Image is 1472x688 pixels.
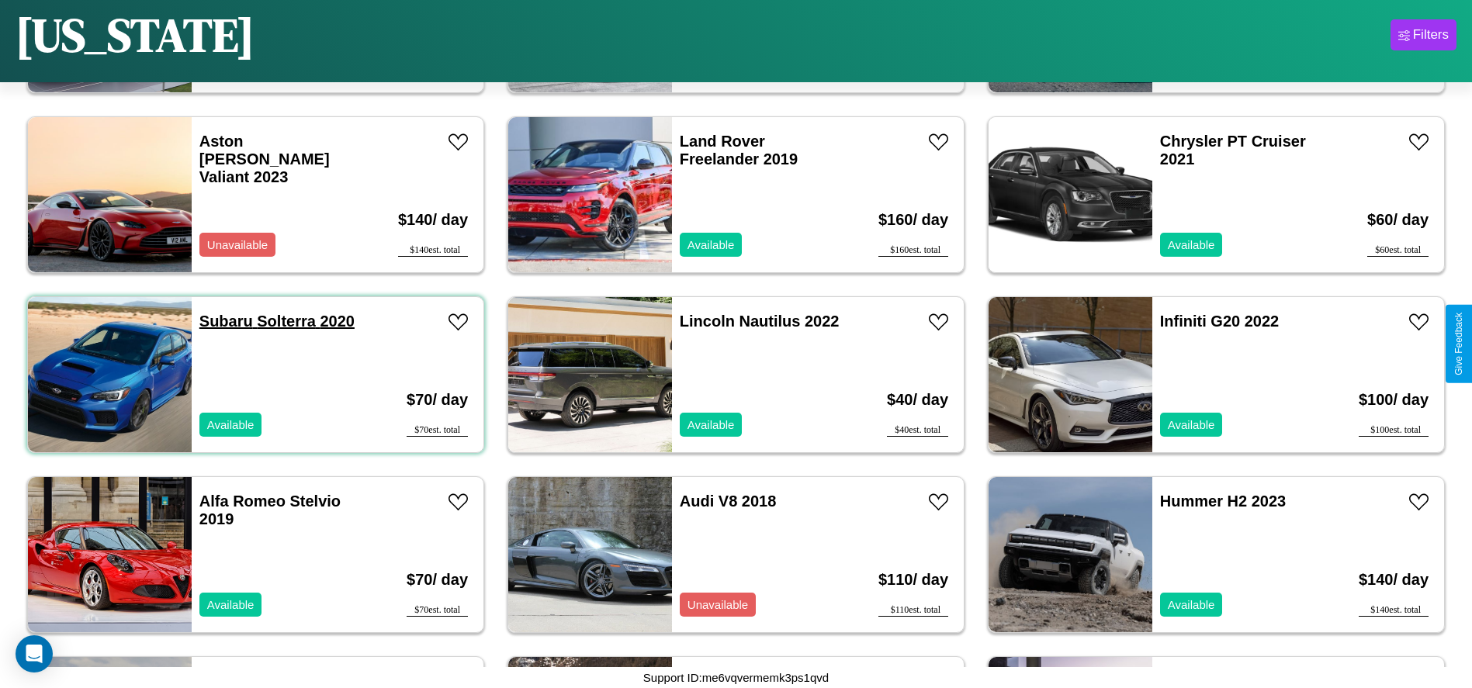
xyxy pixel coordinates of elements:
[1413,27,1449,43] div: Filters
[407,375,468,424] h3: $ 70 / day
[199,493,341,527] a: Alfa Romeo Stelvio 2019
[398,195,468,244] h3: $ 140 / day
[680,313,840,330] a: Lincoln Nautilus 2022
[688,234,735,255] p: Available
[1359,424,1429,437] div: $ 100 est. total
[1160,313,1279,330] a: Infiniti G20 2022
[1367,244,1429,257] div: $ 60 est. total
[199,313,355,330] a: Subaru Solterra 2020
[878,604,948,617] div: $ 110 est. total
[1160,493,1286,510] a: Hummer H2 2023
[1168,234,1215,255] p: Available
[878,195,948,244] h3: $ 160 / day
[680,493,777,510] a: Audi V8 2018
[407,555,468,604] h3: $ 70 / day
[199,133,330,185] a: Aston [PERSON_NAME] Valiant 2023
[878,555,948,604] h3: $ 110 / day
[688,594,748,615] p: Unavailable
[878,244,948,257] div: $ 160 est. total
[1453,313,1464,375] div: Give Feedback
[1359,604,1429,617] div: $ 140 est. total
[207,594,255,615] p: Available
[407,604,468,617] div: $ 70 est. total
[207,234,268,255] p: Unavailable
[16,635,53,672] div: Open Intercom Messenger
[1168,414,1215,435] p: Available
[643,667,829,688] p: Support ID: me6vqvermemk3ps1qvd
[680,133,798,168] a: Land Rover Freelander 2019
[1391,19,1456,50] button: Filters
[887,375,948,424] h3: $ 40 / day
[688,414,735,435] p: Available
[1168,594,1215,615] p: Available
[16,3,255,67] h1: [US_STATE]
[407,424,468,437] div: $ 70 est. total
[887,424,948,437] div: $ 40 est. total
[1359,375,1429,424] h3: $ 100 / day
[1160,133,1306,168] a: Chrysler PT Cruiser 2021
[398,244,468,257] div: $ 140 est. total
[1359,555,1429,604] h3: $ 140 / day
[207,414,255,435] p: Available
[1367,195,1429,244] h3: $ 60 / day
